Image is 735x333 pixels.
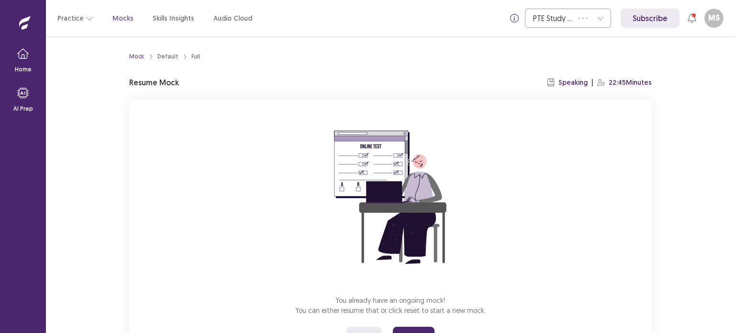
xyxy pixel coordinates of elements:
[191,52,200,61] div: Full
[213,13,252,23] a: Audio Cloud
[506,10,523,27] button: info
[704,9,724,28] button: MS
[621,9,679,28] a: Subscribe
[129,77,179,88] p: Resume Mock
[112,13,134,23] a: Mocks
[296,295,486,315] p: You already have an ongoing mock! You can either resume that or click reset to start a new mock.
[129,52,200,61] nav: breadcrumb
[157,52,178,61] div: Default
[15,65,32,74] p: Home
[57,10,93,27] button: Practice
[13,104,33,113] p: AI Prep
[304,111,477,284] img: attend-mock
[591,78,593,88] p: |
[558,78,588,88] p: Speaking
[609,78,652,88] p: 22:45 Minutes
[153,13,194,23] a: Skills Insights
[533,9,573,27] div: PTE Study Centre
[129,52,144,61] a: Mock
